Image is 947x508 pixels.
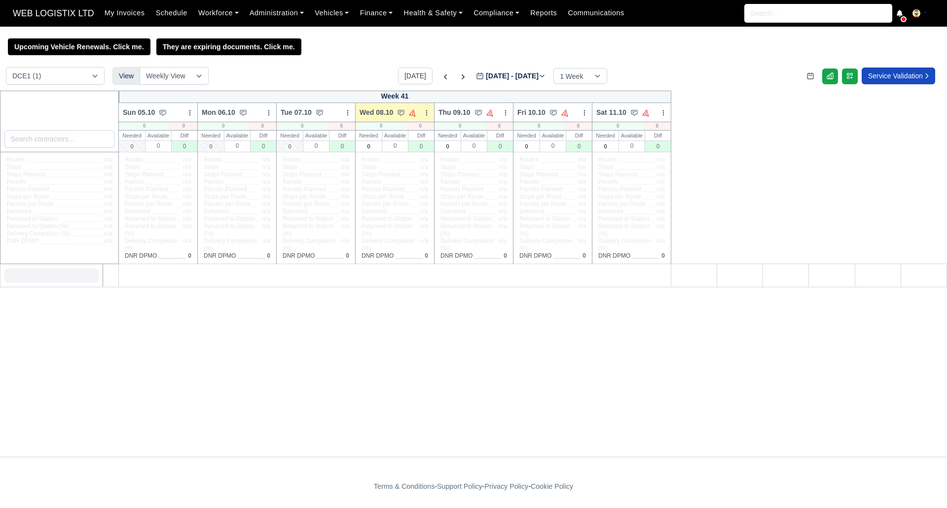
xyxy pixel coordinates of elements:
[283,171,321,178] span: Stops Planned
[862,68,935,84] a: Service Validation
[598,237,653,252] span: Delivery Completion (%)
[461,140,487,151] div: 0
[125,208,150,215] span: Delivered
[598,156,617,164] span: Routes
[438,107,471,117] span: Thu 09.10
[6,186,49,193] span: Parcels Planned
[356,122,406,130] div: 0
[598,178,618,186] span: Parcels
[440,171,479,178] span: Stops Planned
[499,186,507,193] span: n/a
[360,107,393,117] span: Wed 08.10
[262,164,270,170] span: n/a
[374,482,435,490] a: Terms & Conditions
[420,237,428,244] span: n/a
[204,178,223,186] span: Parcels
[598,171,637,178] span: Stops Planned
[283,208,308,215] span: Delivered
[420,164,428,170] span: n/a
[303,140,329,151] div: 0
[262,201,270,207] span: n/a
[112,67,140,85] div: View
[362,186,404,193] span: Parcels Planned
[183,237,191,244] span: n/a
[519,156,538,164] span: Routes
[104,208,112,215] span: n/a
[204,223,258,237] span: Returned to Station (%)
[519,186,562,193] span: Parcels Planned
[204,171,242,178] span: Stops Planned
[283,252,315,260] span: DNR DPMO
[540,131,566,140] div: Available
[645,140,671,152] div: 0
[202,107,235,117] span: Mon 06.10
[183,215,191,222] span: n/a
[283,237,337,252] span: Delivery Completion (%)
[104,230,112,237] span: n/a
[619,131,645,140] div: Available
[346,252,349,259] span: 0
[435,122,485,130] div: 0
[104,156,112,163] span: n/a
[420,223,428,230] span: n/a
[125,201,172,208] span: Parcels per Route
[499,208,507,215] span: n/a
[468,3,525,23] a: Compliance
[578,208,586,215] span: n/a
[6,164,22,171] span: Stops
[183,164,191,170] span: n/a
[398,3,468,23] a: Health & Safety
[183,171,191,178] span: n/a
[188,252,191,259] span: 0
[341,237,349,244] span: n/a
[262,237,270,244] span: n/a
[125,237,179,252] span: Delivery Completion (%)
[198,122,249,130] div: 0
[198,131,224,140] div: Needed
[104,178,112,185] span: n/a
[656,208,665,215] span: n/a
[6,193,49,201] span: Stops per Route
[8,4,99,23] a: WEB LOGISTIX LTD
[104,215,112,222] span: n/a
[656,223,665,230] span: n/a
[244,3,309,23] a: Administration
[487,131,513,140] div: Diff
[578,193,586,200] span: n/a
[435,131,461,140] div: Needed
[408,140,434,152] div: 0
[204,208,229,215] span: Delivered
[519,252,551,260] span: DNR DPMO
[341,178,349,185] span: n/a
[341,156,349,163] span: n/a
[562,3,630,23] a: Communications
[408,131,434,140] div: Diff
[156,38,301,55] a: They are expiring documents. Click me.
[283,186,326,193] span: Parcels Planned
[125,164,140,171] span: Stops
[328,122,355,130] div: 0
[183,178,191,185] span: n/a
[656,215,665,222] span: n/a
[4,130,115,148] input: Search contractors...
[519,208,545,215] span: Delivered
[440,208,466,215] span: Delivered
[485,482,529,490] a: Privacy Policy
[6,201,54,208] span: Parcels per Route
[172,131,197,140] div: Diff
[519,223,574,237] span: Returned to Station (%)
[519,201,567,208] span: Parcels per Route
[513,122,564,130] div: 0
[362,178,381,186] span: Parcels
[656,201,665,207] span: n/a
[224,131,250,140] div: Available
[262,186,270,193] span: n/a
[150,3,193,23] a: Schedule
[420,156,428,163] span: n/a
[283,223,337,237] span: Returned to Station (%)
[583,252,586,259] span: 0
[204,193,247,201] span: Stops per Route
[420,171,428,178] span: n/a
[517,107,546,117] span: Fri 10.10
[499,237,507,244] span: n/a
